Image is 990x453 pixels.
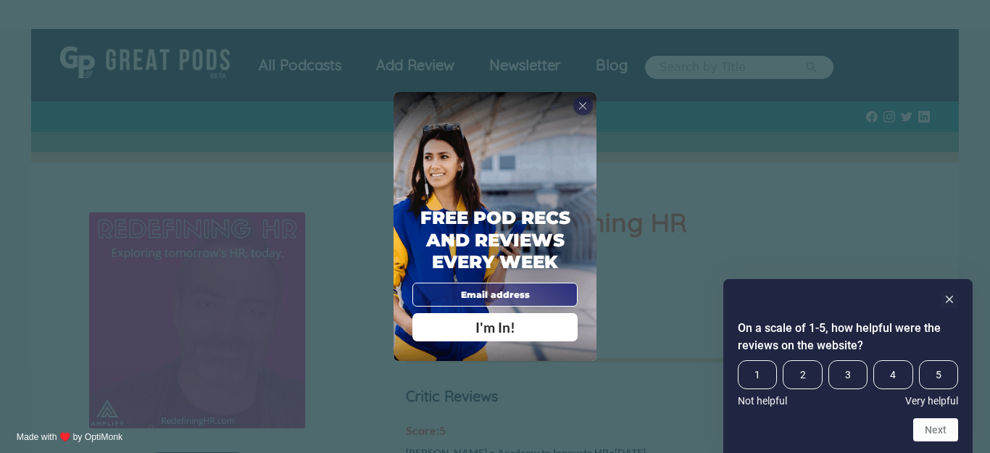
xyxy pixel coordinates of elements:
[738,320,958,354] h2: On a scale of 1-5, how helpful were the reviews on the website? Select an option from 1 to 5, wit...
[578,99,587,112] span: X
[738,360,958,407] div: On a scale of 1-5, how helpful were the reviews on the website? Select an option from 1 to 5, wit...
[738,395,787,407] span: Not helpful
[738,291,958,441] div: On a scale of 1-5, how helpful were the reviews on the website? Select an option from 1 to 5, wit...
[475,319,515,336] span: I'm In!
[828,360,868,389] span: 3
[941,291,958,308] button: Hide survey
[738,360,777,389] span: 1
[905,395,958,407] span: Very helpful
[17,432,122,442] a: Made with ♥️ by OptiMonk
[783,360,822,389] span: 2
[420,207,570,273] span: Free Pod Recs and Reviews every week
[913,418,958,441] button: Next question
[412,283,578,307] input: Email address
[873,360,912,389] span: 4
[919,360,958,389] span: 5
